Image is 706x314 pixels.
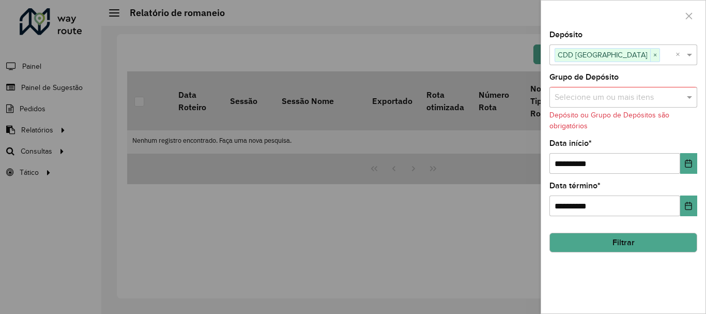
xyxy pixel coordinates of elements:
[549,180,601,192] label: Data término
[549,137,592,149] label: Data início
[555,49,650,61] span: CDD [GEOGRAPHIC_DATA]
[549,233,697,252] button: Filtrar
[680,153,697,174] button: Choose Date
[676,49,684,61] span: Clear all
[549,71,619,83] label: Grupo de Depósito
[549,111,669,130] formly-validation-message: Depósito ou Grupo de Depósitos são obrigatórios
[680,196,697,216] button: Choose Date
[549,28,582,41] label: Depósito
[650,49,659,62] span: ×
